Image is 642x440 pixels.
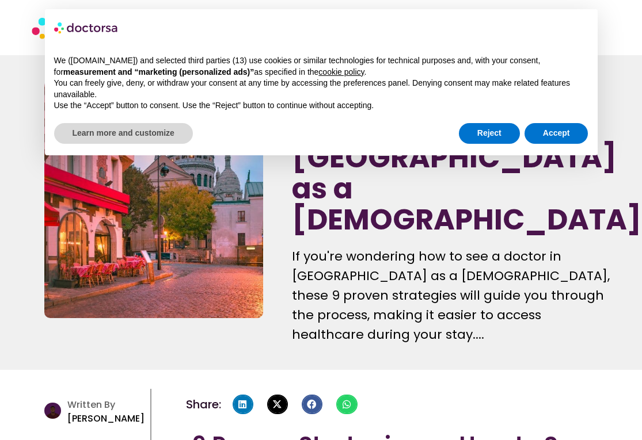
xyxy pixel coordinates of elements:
p: We ([DOMAIN_NAME]) and selected third parties (13) use cookies or similar technologies for techni... [54,55,588,78]
div: Share on facebook [302,395,322,414]
div: Share on x-twitter [267,395,288,414]
p: You can freely give, deny, or withdraw your consent at any time by accessing the preferences pane... [54,78,588,100]
img: author [44,403,61,419]
h4: Share: [186,399,221,410]
p: [PERSON_NAME] [67,411,145,427]
div: If you're wondering how to see a doctor in [GEOGRAPHIC_DATA] as a [DEMOGRAPHIC_DATA], these 9 pro... [292,247,615,345]
a: cookie policy [318,67,364,76]
div: Share on linkedin [233,395,253,414]
p: Use the “Accept” button to consent. Use the “Reject” button to continue without accepting. [54,100,588,112]
button: Accept [525,123,588,144]
button: Reject [459,123,520,144]
button: Learn more and customize [54,123,193,144]
div: Share on whatsapp [336,395,357,414]
h1: How to See a Doctor in [GEOGRAPHIC_DATA] as a [DEMOGRAPHIC_DATA] [292,80,615,235]
strong: measurement and “marketing (personalized ads)” [63,67,254,76]
h4: Written By [67,399,145,410]
img: logo [54,18,119,37]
